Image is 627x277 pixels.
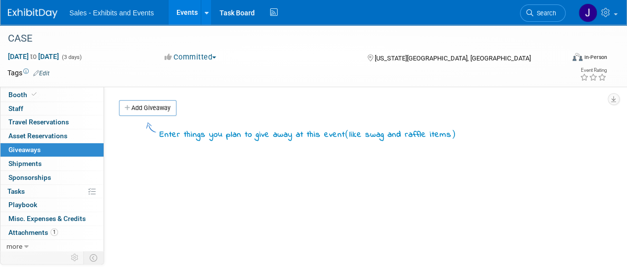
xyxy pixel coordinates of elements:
span: ( [345,129,349,139]
span: 1 [51,228,58,236]
span: Sales - Exhibits and Events [69,9,154,17]
i: Booth reservation complete [32,92,37,97]
a: Travel Reservations [0,115,104,129]
img: ExhibitDay [8,8,57,18]
span: Attachments [8,228,58,236]
a: Booth [0,88,104,102]
span: more [6,242,22,250]
span: Asset Reservations [8,132,67,140]
span: Misc. Expenses & Credits [8,215,86,222]
td: Personalize Event Tab Strip [66,251,84,264]
a: Attachments1 [0,226,104,239]
a: Asset Reservations [0,129,104,143]
a: Sponsorships [0,171,104,184]
div: Event Rating [580,68,607,73]
a: more [0,240,104,253]
span: to [29,53,38,60]
td: Toggle Event Tabs [84,251,104,264]
a: Misc. Expenses & Credits [0,212,104,225]
div: In-Person [584,54,607,61]
span: Search [533,9,556,17]
span: Travel Reservations [8,118,69,126]
span: Booth [8,91,39,99]
span: (3 days) [61,54,82,60]
span: ) [452,129,456,139]
a: Add Giveaway [119,100,176,116]
a: Search [520,4,566,22]
a: Shipments [0,157,104,170]
a: Tasks [0,185,104,198]
div: CASE [4,30,556,48]
a: Staff [0,102,104,115]
span: [US_STATE][GEOGRAPHIC_DATA], [GEOGRAPHIC_DATA] [374,55,530,62]
img: Format-Inperson.png [572,53,582,61]
a: Playbook [0,198,104,212]
span: [DATE] [DATE] [7,52,59,61]
div: Enter things you plan to give away at this event like swag and raffle items [160,128,456,141]
span: Playbook [8,201,37,209]
img: Jen Sobel [578,3,597,22]
span: Tasks [7,187,25,195]
div: Event Format [519,52,607,66]
a: Edit [33,70,50,77]
td: Tags [7,68,50,78]
button: Committed [161,52,220,62]
a: Giveaways [0,143,104,157]
span: Sponsorships [8,173,51,181]
span: Staff [8,105,23,112]
span: Giveaways [8,146,41,154]
span: Shipments [8,160,42,167]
